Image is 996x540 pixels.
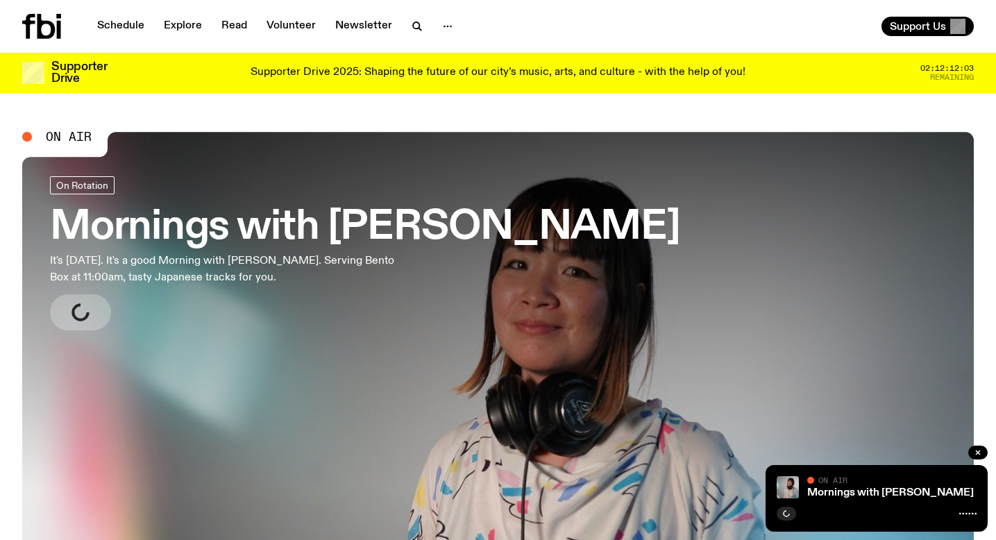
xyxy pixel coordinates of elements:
img: Kana Frazer is smiling at the camera with her head tilted slightly to her left. She wears big bla... [777,476,799,498]
span: On Rotation [56,180,108,190]
a: Mornings with [PERSON_NAME]It's [DATE]. It's a good Morning with [PERSON_NAME]. Serving Bento Box... [50,176,680,330]
p: It's [DATE]. It's a good Morning with [PERSON_NAME]. Serving Bento Box at 11:00am, tasty Japanese... [50,253,405,286]
a: Explore [155,17,210,36]
a: Schedule [89,17,153,36]
a: Newsletter [327,17,400,36]
button: Support Us [881,17,974,36]
a: Volunteer [258,17,324,36]
span: Support Us [890,20,946,33]
p: Supporter Drive 2025: Shaping the future of our city’s music, arts, and culture - with the help o... [251,67,745,79]
h3: Mornings with [PERSON_NAME] [50,208,680,247]
span: 02:12:12:03 [920,65,974,72]
a: Read [213,17,255,36]
h3: Supporter Drive [51,61,107,85]
a: On Rotation [50,176,115,194]
a: Mornings with [PERSON_NAME] [807,487,974,498]
span: Remaining [930,74,974,81]
span: On Air [46,130,92,143]
span: On Air [818,475,847,484]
